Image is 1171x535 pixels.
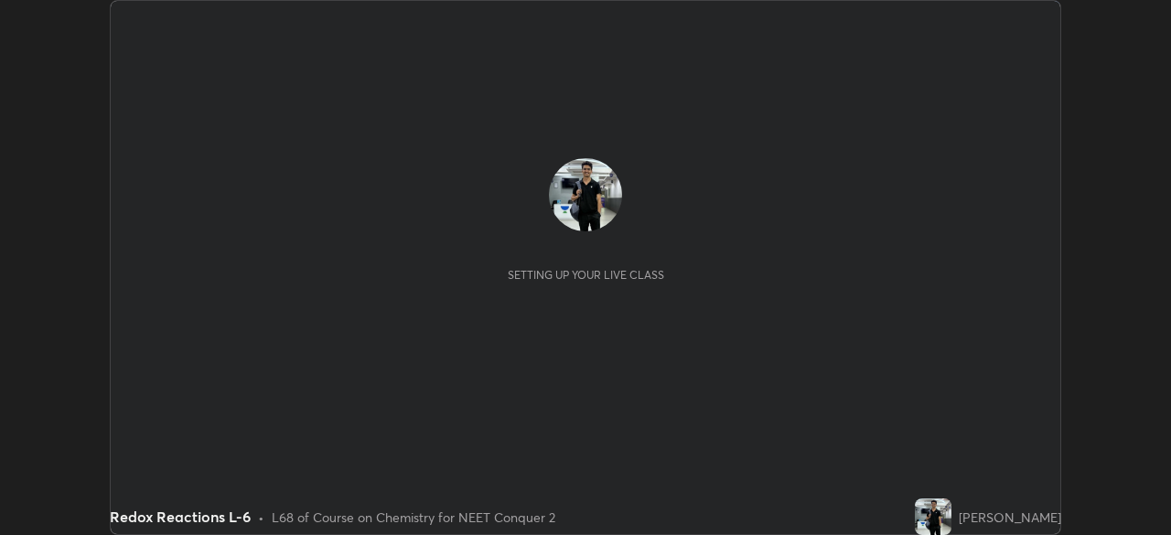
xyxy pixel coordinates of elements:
[110,506,251,528] div: Redox Reactions L-6
[915,498,951,535] img: c88684c4e92247ffae064e3b2ea73d87.jpg
[959,508,1061,527] div: [PERSON_NAME]
[549,158,622,231] img: c88684c4e92247ffae064e3b2ea73d87.jpg
[258,508,264,527] div: •
[272,508,555,527] div: L68 of Course on Chemistry for NEET Conquer 2
[508,268,664,282] div: Setting up your live class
